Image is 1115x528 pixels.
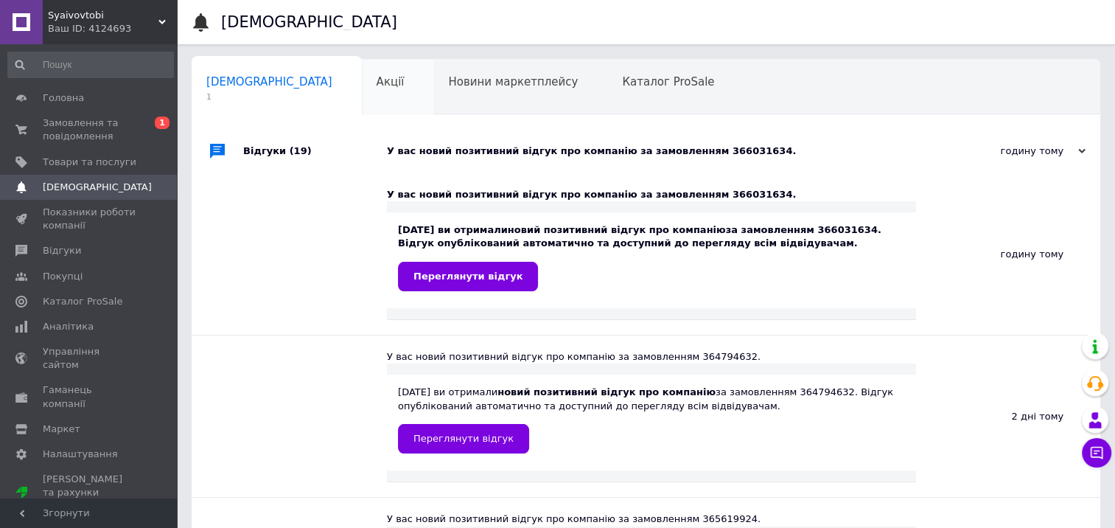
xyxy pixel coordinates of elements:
a: Переглянути відгук [398,262,538,291]
div: Ваш ID: 4124693 [48,22,177,35]
a: Переглянути відгук [398,424,529,454]
span: Налаштування [43,448,118,461]
div: годину тому [916,173,1100,335]
div: У вас новий позитивний відгук про компанію за замовленням 364794632. [387,350,916,364]
span: Акції [377,75,405,88]
span: Управління сайтом [43,345,136,372]
span: Каталог ProSale [622,75,714,88]
b: новий позитивний відгук про компанію [508,224,726,235]
b: новий позитивний відгук про компанію [497,386,716,397]
div: Відгуки [243,129,387,173]
span: Аналітика [43,320,94,333]
span: Відгуки [43,244,81,257]
span: [DEMOGRAPHIC_DATA] [206,75,332,88]
h1: [DEMOGRAPHIC_DATA] [221,13,397,31]
span: Переглянути відгук [413,271,522,282]
div: [DATE] ви отримали за замовленням 366031634. Відгук опублікований автоматично та доступний до пер... [398,223,905,291]
span: 1 [206,91,332,103]
span: Замовлення та повідомлення [43,117,136,143]
span: [PERSON_NAME] та рахунки [43,473,136,513]
span: Товари та послуги [43,156,136,169]
div: У вас новий позитивний відгук про компанію за замовленням 365619924. [387,513,916,526]
div: [DATE] ви отримали за замовленням 364794632. Відгук опублікований автоматично та доступний до пер... [398,386,905,453]
span: Syaivovtobi [48,9,158,22]
span: (19) [290,145,312,156]
span: Покупці [43,270,83,283]
div: У вас новий позитивний відгук про компанію за замовленням 366031634. [387,188,916,201]
span: Переглянути відгук [413,433,514,444]
div: 2 дні тому [916,336,1100,497]
button: Чат з покупцем [1082,438,1111,468]
span: Каталог ProSale [43,295,122,308]
span: Маркет [43,423,80,436]
input: Пошук [7,52,174,78]
div: У вас новий позитивний відгук про компанію за замовленням 366031634. [387,145,938,158]
div: годину тому [938,145,1086,158]
span: Гаманець компанії [43,383,136,410]
span: Показники роботи компанії [43,206,136,232]
span: Головна [43,91,84,105]
span: [DEMOGRAPHIC_DATA] [43,181,152,194]
span: 1 [155,117,169,129]
span: Новини маркетплейсу [448,75,578,88]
